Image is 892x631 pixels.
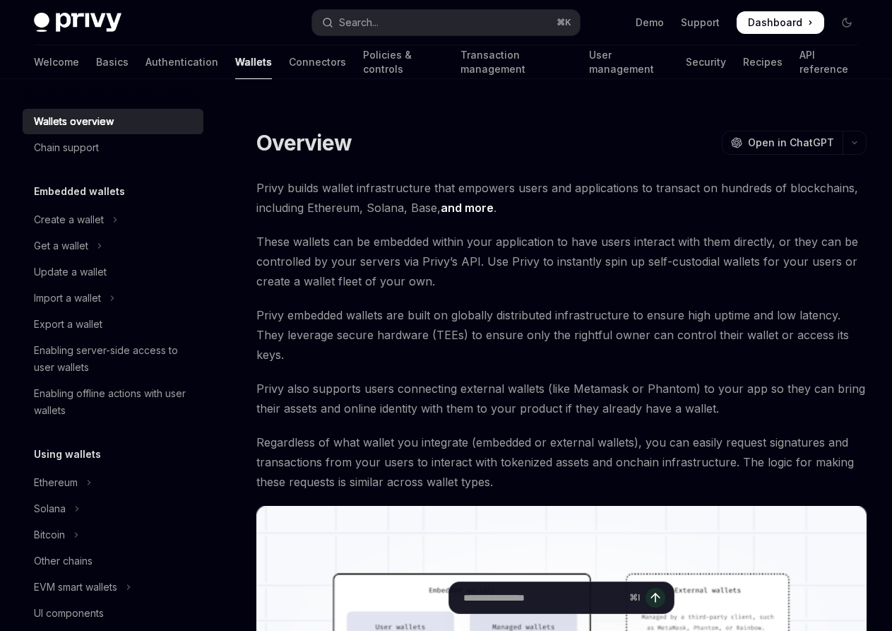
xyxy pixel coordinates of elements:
span: Privy embedded wallets are built on globally distributed infrastructure to ensure high uptime and... [256,305,867,365]
a: Basics [96,45,129,79]
button: Toggle Create a wallet section [23,207,203,232]
a: Support [681,16,720,30]
span: ⌘ K [557,17,571,28]
span: Dashboard [748,16,802,30]
div: UI components [34,605,104,622]
div: Get a wallet [34,237,88,254]
button: Send message [646,588,665,608]
a: Update a wallet [23,259,203,285]
a: and more [441,201,494,216]
div: Export a wallet [34,316,102,333]
button: Toggle Ethereum section [23,470,203,495]
div: Solana [34,500,66,517]
button: Toggle Solana section [23,496,203,521]
div: EVM smart wallets [34,579,117,596]
a: User management [589,45,668,79]
a: Chain support [23,135,203,160]
button: Toggle Bitcoin section [23,522,203,548]
div: Enabling offline actions with user wallets [34,385,195,419]
div: Search... [339,14,379,31]
a: Export a wallet [23,312,203,337]
a: Welcome [34,45,79,79]
span: These wallets can be embedded within your application to have users interact with them directly, ... [256,232,867,291]
button: Toggle dark mode [835,11,858,34]
div: Create a wallet [34,211,104,228]
button: Toggle Get a wallet section [23,233,203,259]
a: Wallets overview [23,109,203,134]
a: Connectors [289,45,346,79]
input: Ask a question... [463,582,624,613]
a: Enabling offline actions with user wallets [23,381,203,423]
a: Dashboard [737,11,824,34]
div: Wallets overview [34,113,114,130]
a: Policies & controls [363,45,444,79]
a: Security [686,45,726,79]
a: UI components [23,601,203,626]
span: Regardless of what wallet you integrate (embedded or external wallets), you can easily request si... [256,432,867,492]
h5: Embedded wallets [34,183,125,200]
div: Bitcoin [34,526,65,543]
h5: Using wallets [34,446,101,463]
button: Open in ChatGPT [722,131,843,155]
div: Enabling server-side access to user wallets [34,342,195,376]
span: Open in ChatGPT [748,136,834,150]
img: dark logo [34,13,121,33]
a: Demo [636,16,664,30]
div: Import a wallet [34,290,101,307]
a: Recipes [743,45,783,79]
div: Chain support [34,139,99,156]
h1: Overview [256,130,352,155]
button: Open search [312,10,579,35]
a: Other chains [23,548,203,574]
span: Privy also supports users connecting external wallets (like Metamask or Phantom) to your app so t... [256,379,867,418]
button: Toggle EVM smart wallets section [23,574,203,600]
a: Authentication [145,45,218,79]
a: Wallets [235,45,272,79]
a: API reference [799,45,858,79]
div: Ethereum [34,474,78,491]
a: Enabling server-side access to user wallets [23,338,203,380]
div: Other chains [34,553,93,570]
button: Toggle Import a wallet section [23,285,203,311]
div: Update a wallet [34,264,107,281]
a: Transaction management [460,45,572,79]
span: Privy builds wallet infrastructure that empowers users and applications to transact on hundreds o... [256,178,867,218]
